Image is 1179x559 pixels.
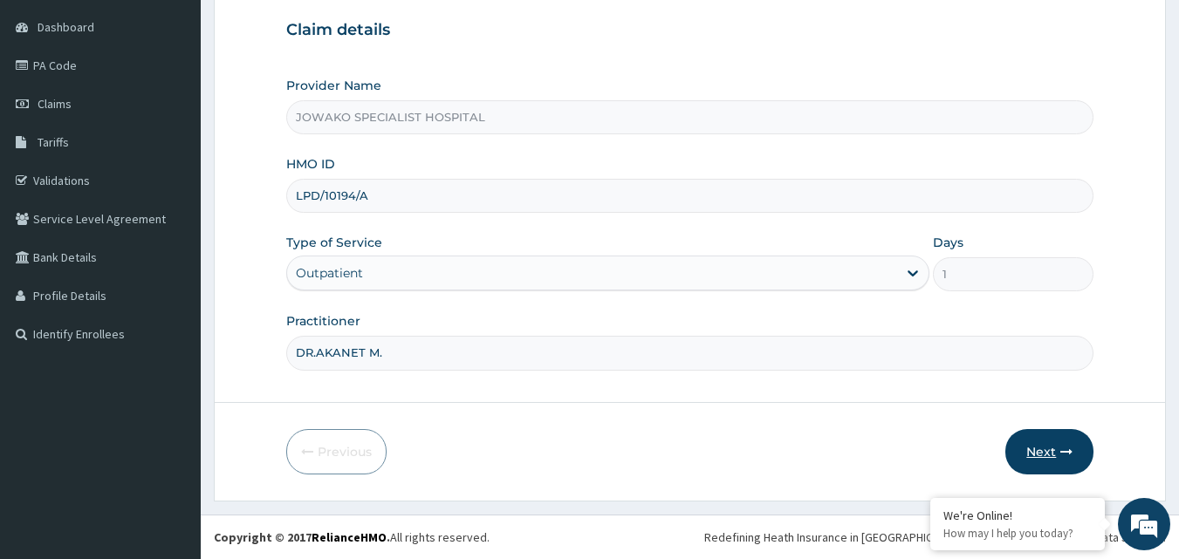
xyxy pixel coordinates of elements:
[286,312,360,330] label: Practitioner
[933,234,963,251] label: Days
[296,264,363,282] div: Outpatient
[38,96,72,112] span: Claims
[38,134,69,150] span: Tariffs
[101,168,241,344] span: We're online!
[201,515,1179,559] footer: All rights reserved.
[286,9,328,51] div: Minimize live chat window
[286,179,1094,213] input: Enter HMO ID
[286,336,1094,370] input: Enter Name
[286,155,335,173] label: HMO ID
[943,508,1092,523] div: We're Online!
[32,87,71,131] img: d_794563401_company_1708531726252_794563401
[286,429,387,474] button: Previous
[286,234,382,251] label: Type of Service
[312,529,387,545] a: RelianceHMO
[91,98,293,120] div: Chat with us now
[38,19,94,35] span: Dashboard
[214,529,390,545] strong: Copyright © 2017 .
[9,373,332,434] textarea: Type your message and hit 'Enter'
[286,21,1094,40] h3: Claim details
[286,77,381,94] label: Provider Name
[704,528,1166,546] div: Redefining Heath Insurance in [GEOGRAPHIC_DATA] using Telemedicine and Data Science!
[943,526,1092,541] p: How may I help you today?
[1005,429,1093,474] button: Next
